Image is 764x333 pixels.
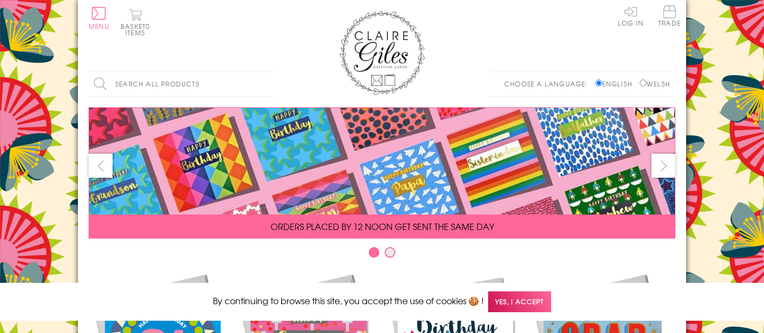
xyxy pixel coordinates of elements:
span: ORDERS PLACED BY 12 NOON GET SENT THE SAME DAY [270,220,494,233]
input: Search all products [89,72,275,96]
button: next [651,154,675,178]
input: English [595,80,602,86]
span: Trade [658,5,681,26]
a: Log In [618,5,643,26]
button: Carousel Page 1 (Current Slide) [369,247,379,258]
span: Menu [89,21,109,31]
button: prev [89,154,113,178]
p: Choose a language: [504,79,593,89]
button: Carousel Page 2 [385,247,395,258]
img: Claire Giles Greetings Cards [339,11,425,95]
input: Search [265,72,275,96]
button: Basket0 items [121,9,150,36]
a: Trade [658,5,681,28]
span: Yes, I accept [488,291,551,312]
label: English [595,79,638,89]
div: Carousel Pagination [89,247,675,263]
span: 0 items [125,21,150,37]
button: Menu [89,7,109,29]
label: Welsh [640,79,670,89]
input: Welsh [640,80,647,86]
